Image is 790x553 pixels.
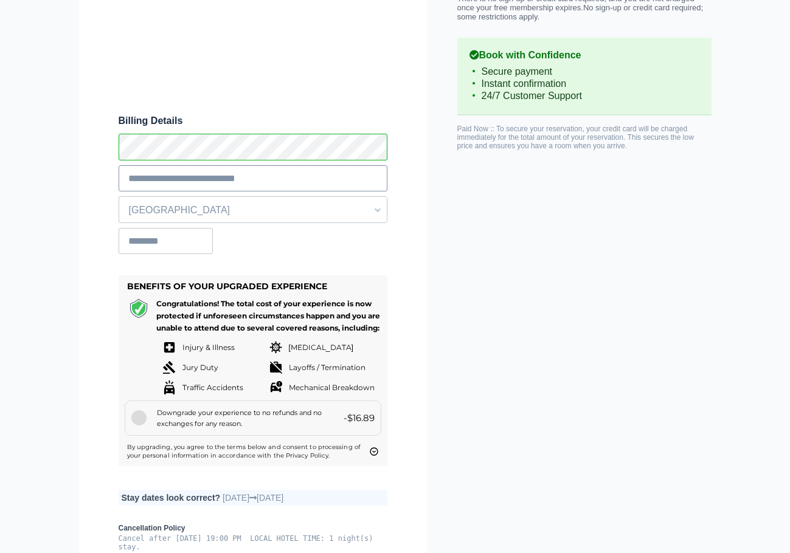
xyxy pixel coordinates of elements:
[122,493,221,503] b: Stay dates look correct?
[119,534,387,551] pre: Cancel after [DATE] 19:00 PM LOCAL HOTEL TIME: 1 night(s) stay.
[469,66,699,78] li: Secure payment
[119,200,387,221] span: [GEOGRAPHIC_DATA]
[457,3,704,21] span: No sign-up or credit card required; some restrictions apply.
[469,78,699,90] li: Instant confirmation
[457,125,694,150] span: Paid Now :: To secure your reservation, your credit card will be charged immediately for the tota...
[469,50,699,61] b: Book with Confidence
[223,493,283,503] span: [DATE] [DATE]
[469,90,699,102] li: 24/7 Customer Support
[119,115,387,126] span: Billing Details
[119,524,387,532] b: Cancellation Policy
